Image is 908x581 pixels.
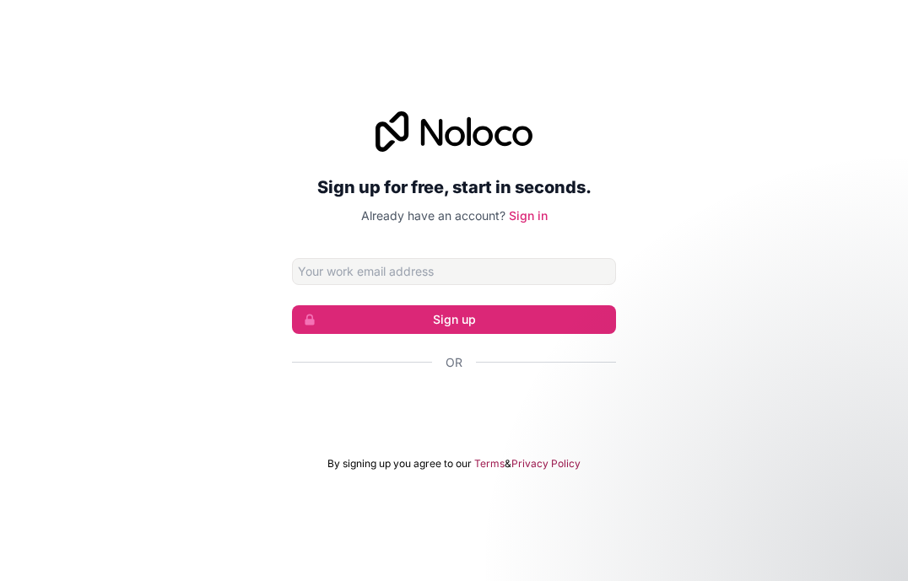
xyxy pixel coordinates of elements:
span: & [505,457,511,471]
input: Email address [292,258,616,285]
a: Sign in [509,208,548,223]
span: Already have an account? [361,208,505,223]
div: Se connecter avec Google. S'ouvre dans un nouvel onglet. [292,390,616,427]
iframe: Bouton "Se connecter avec Google" [284,390,624,427]
span: Or [446,354,462,371]
span: By signing up you agree to our [327,457,472,471]
h2: Sign up for free, start in seconds. [292,172,616,202]
button: Sign up [292,305,616,334]
a: Terms [474,457,505,471]
a: Privacy Policy [511,457,581,471]
iframe: Intercom notifications message [570,446,908,573]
